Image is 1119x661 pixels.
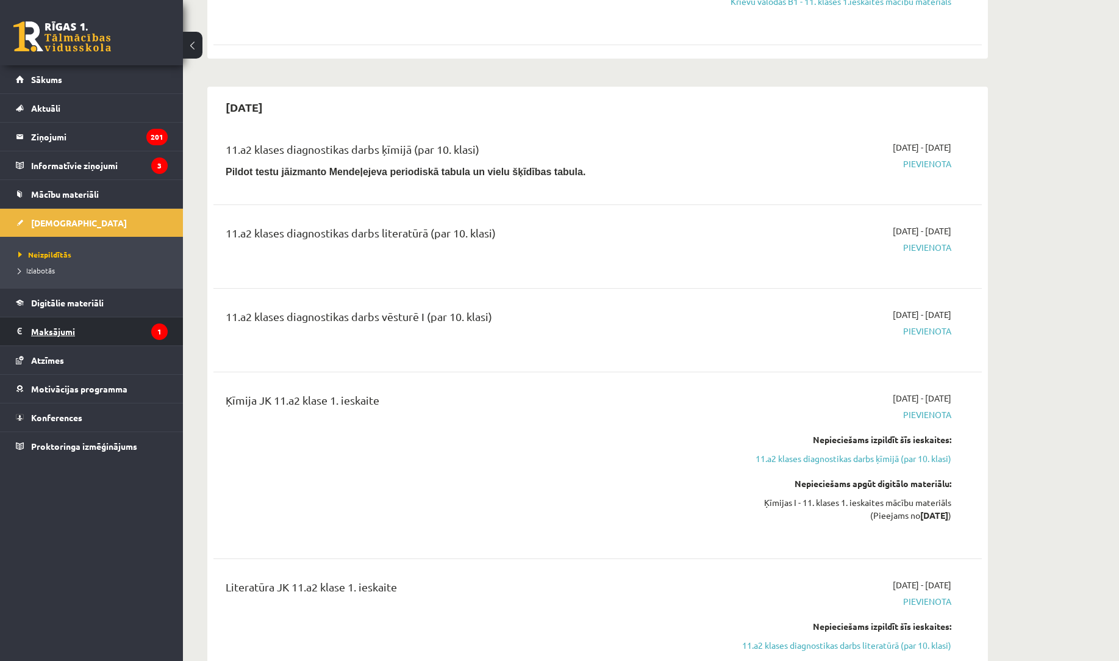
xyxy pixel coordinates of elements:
[16,180,168,208] a: Mācību materiāli
[16,346,168,374] a: Atzīmes
[18,265,55,275] span: Izlabotās
[226,167,585,177] b: Pildot testu jāizmanto Mendeļejeva periodiskā tabula un vielu šķīdības tabula.
[31,355,64,366] span: Atzīmes
[16,94,168,122] a: Aktuāli
[16,123,168,151] a: Ziņojumi201
[16,375,168,403] a: Motivācijas programma
[920,510,948,521] strong: [DATE]
[226,225,703,247] div: 11.a2 klases diagnostikas darbs literatūrā (par 10. klasi)
[16,65,168,93] a: Sākums
[721,452,951,465] a: 11.a2 klases diagnostikas darbs ķīmijā (par 10. klasi)
[721,477,951,490] div: Nepieciešams apgūt digitālo materiālu:
[31,189,99,200] span: Mācību materiāli
[151,323,168,340] i: 1
[31,441,137,452] span: Proktoringa izmēģinājums
[16,151,168,179] a: Informatīvie ziņojumi3
[893,308,951,321] span: [DATE] - [DATE]
[31,103,60,114] span: Aktuāli
[226,141,703,164] div: 11.a2 klases diagnostikas darbs ķīmijā (par 10. klasi)
[893,392,951,405] span: [DATE] - [DATE]
[226,392,703,414] div: Ķīmija JK 11.a2 klase 1. ieskaite
[721,620,951,633] div: Nepieciešams izpildīt šīs ieskaites:
[16,289,168,317] a: Digitālie materiāli
[226,308,703,331] div: 11.a2 klases diagnostikas darbs vēsturē I (par 10. klasi)
[18,249,171,260] a: Neizpildītās
[31,151,168,179] legend: Informatīvie ziņojumi
[31,123,168,151] legend: Ziņojumi
[31,297,104,308] span: Digitālie materiāli
[31,383,127,394] span: Motivācijas programma
[31,217,127,228] span: [DEMOGRAPHIC_DATA]
[721,496,951,522] div: Ķīmijas I - 11. klases 1. ieskaites mācību materiāls (Pieejams no )
[31,74,62,85] span: Sākums
[721,595,951,608] span: Pievienota
[16,432,168,460] a: Proktoringa izmēģinājums
[13,21,111,52] a: Rīgas 1. Tālmācības vidusskola
[146,129,168,145] i: 201
[18,265,171,276] a: Izlabotās
[893,579,951,591] span: [DATE] - [DATE]
[721,408,951,421] span: Pievienota
[721,241,951,254] span: Pievienota
[893,141,951,154] span: [DATE] - [DATE]
[721,325,951,338] span: Pievienota
[31,317,168,345] legend: Maksājumi
[721,433,951,446] div: Nepieciešams izpildīt šīs ieskaites:
[213,93,275,121] h2: [DATE]
[893,225,951,237] span: [DATE] - [DATE]
[721,639,951,652] a: 11.a2 klases diagnostikas darbs literatūrā (par 10. klasi)
[18,250,71,259] span: Neizpildītās
[721,157,951,170] span: Pievienota
[16,317,168,345] a: Maksājumi1
[226,579,703,601] div: Literatūra JK 11.a2 klase 1. ieskaite
[151,157,168,174] i: 3
[16,403,168,432] a: Konferences
[16,209,168,237] a: [DEMOGRAPHIC_DATA]
[31,412,82,423] span: Konferences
